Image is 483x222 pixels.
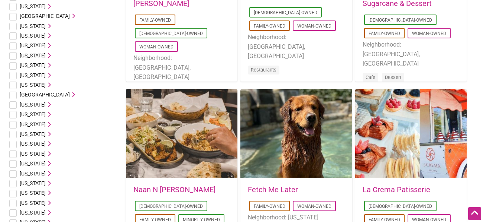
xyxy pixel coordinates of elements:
[133,185,215,194] a: Naan N [PERSON_NAME]
[297,23,331,29] a: Woman-Owned
[363,185,430,194] a: La Crema Patisserie
[139,204,203,209] a: [DEMOGRAPHIC_DATA]-Owned
[20,131,46,137] span: [US_STATE]
[254,23,285,29] a: Family-Owned
[20,200,46,206] span: [US_STATE]
[363,40,459,69] li: Neighborhood: [GEOGRAPHIC_DATA], [GEOGRAPHIC_DATA]
[20,72,46,78] span: [US_STATE]
[20,190,46,196] span: [US_STATE]
[20,82,46,88] span: [US_STATE]
[369,31,400,36] a: Family-Owned
[20,42,46,48] span: [US_STATE]
[385,74,401,80] a: Dessert
[20,33,46,39] span: [US_STATE]
[254,204,285,209] a: Family-Owned
[20,151,46,157] span: [US_STATE]
[20,210,46,216] span: [US_STATE]
[20,180,46,186] span: [US_STATE]
[20,102,46,108] span: [US_STATE]
[369,204,432,209] a: [DEMOGRAPHIC_DATA]-Owned
[366,74,375,80] a: Cafe
[20,62,46,68] span: [US_STATE]
[133,53,230,82] li: Neighborhood: [GEOGRAPHIC_DATA], [GEOGRAPHIC_DATA]
[20,161,46,166] span: [US_STATE]
[20,141,46,147] span: [US_STATE]
[20,121,46,127] span: [US_STATE]
[20,111,46,117] span: [US_STATE]
[369,18,432,23] a: [DEMOGRAPHIC_DATA]-Owned
[297,204,331,209] a: Woman-Owned
[20,13,70,19] span: [GEOGRAPHIC_DATA]
[248,32,344,61] li: Neighborhood: [GEOGRAPHIC_DATA], [GEOGRAPHIC_DATA]
[139,44,174,50] a: Woman-Owned
[468,207,481,220] div: Scroll Back to Top
[20,3,46,9] span: [US_STATE]
[251,67,276,73] a: Restaurants
[20,171,46,177] span: [US_STATE]
[20,53,46,58] span: [US_STATE]
[20,23,46,29] span: [US_STATE]
[248,185,298,194] a: Fetch Me Later
[412,31,446,36] a: Woman-Owned
[139,18,171,23] a: Family-Owned
[254,10,317,15] a: [DEMOGRAPHIC_DATA]-Owned
[20,92,70,98] span: [GEOGRAPHIC_DATA]
[139,31,203,36] a: [DEMOGRAPHIC_DATA]-Owned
